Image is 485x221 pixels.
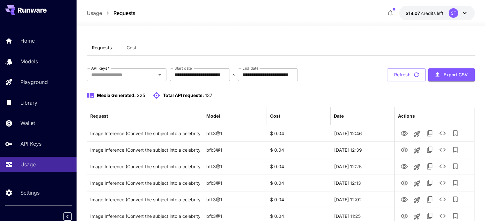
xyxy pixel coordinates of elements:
button: Add to library [449,143,462,156]
div: $18.07322 [406,10,444,17]
button: Collapse sidebar [63,212,72,221]
p: Playground [20,78,48,86]
div: Model [206,113,220,119]
span: 225 [137,93,145,98]
div: Click to copy prompt [90,175,200,191]
p: Wallet [20,119,35,127]
label: API Keys [91,66,110,71]
button: Open [155,70,164,79]
button: $18.07322SF [399,6,475,20]
button: Launch in playground [411,144,423,157]
span: Requests [92,45,112,51]
p: Models [20,58,38,65]
div: bfl:3@1 [203,142,267,158]
button: See details [436,176,449,189]
div: Cost [270,113,280,119]
p: Library [20,99,37,107]
button: View [398,176,411,189]
button: See details [436,143,449,156]
div: Click to copy prompt [90,125,200,142]
div: $ 0.04 [267,191,331,208]
div: bfl:3@1 [203,175,267,191]
div: Click to copy prompt [90,191,200,208]
span: Media Generated: [97,93,136,98]
div: 27 Sep, 2025 12:02 [331,191,394,208]
p: API Keys [20,140,41,148]
button: Launch in playground [411,177,423,190]
div: bfl:3@1 [203,158,267,175]
button: Copy TaskUUID [423,127,436,140]
button: Launch in playground [411,194,423,206]
span: $18.07 [406,10,421,16]
button: See details [436,193,449,206]
span: Total API requests: [163,93,204,98]
button: Export CSV [428,68,475,81]
button: View [398,127,411,140]
button: View [398,193,411,206]
div: 27 Sep, 2025 12:39 [331,142,394,158]
a: Usage [87,9,102,17]
button: Copy TaskUUID [423,176,436,189]
div: SF [449,8,458,18]
button: View [398,143,411,156]
p: Home [20,37,35,45]
div: Date [334,113,344,119]
div: Click to copy prompt [90,158,200,175]
nav: breadcrumb [87,9,135,17]
button: See details [436,160,449,173]
button: Copy TaskUUID [423,193,436,206]
button: Refresh [387,68,426,81]
span: credits left [421,10,444,16]
div: Click to copy prompt [90,142,200,158]
p: ~ [232,71,236,79]
div: bfl:3@1 [203,191,267,208]
button: Add to library [449,160,462,173]
div: $ 0.04 [267,125,331,142]
a: Requests [114,9,135,17]
p: Settings [20,189,40,197]
div: 27 Sep, 2025 12:25 [331,158,394,175]
button: View [398,160,411,173]
span: 137 [205,93,212,98]
div: 27 Sep, 2025 12:13 [331,175,394,191]
button: Copy TaskUUID [423,160,436,173]
div: 27 Sep, 2025 12:46 [331,125,394,142]
button: Launch in playground [411,128,423,140]
div: bfl:3@1 [203,125,267,142]
button: Launch in playground [411,161,423,173]
label: End date [242,66,258,71]
p: Usage [20,161,36,168]
button: Add to library [449,176,462,189]
button: Add to library [449,193,462,206]
div: $ 0.04 [267,158,331,175]
div: $ 0.04 [267,175,331,191]
label: Start date [174,66,192,71]
button: See details [436,127,449,140]
button: Add to library [449,127,462,140]
div: Request [90,113,108,119]
div: $ 0.04 [267,142,331,158]
div: Actions [398,113,415,119]
span: Cost [127,45,136,51]
button: Copy TaskUUID [423,143,436,156]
